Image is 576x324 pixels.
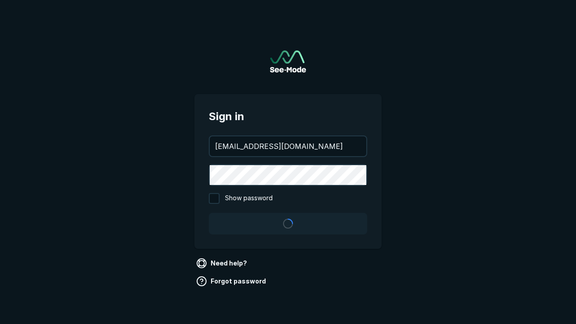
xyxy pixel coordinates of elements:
a: Forgot password [194,274,270,288]
a: Go to sign in [270,50,306,72]
span: Show password [225,193,273,204]
a: Need help? [194,256,251,270]
input: your@email.com [210,136,366,156]
img: See-Mode Logo [270,50,306,72]
span: Sign in [209,108,367,125]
